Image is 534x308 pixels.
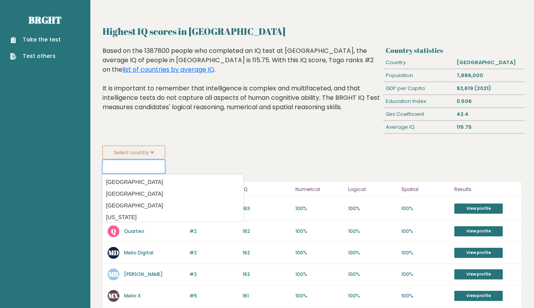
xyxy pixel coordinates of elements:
a: Brght [29,14,61,26]
p: 100% [348,228,396,235]
a: View profile [454,291,503,301]
p: 100% [295,249,343,256]
div: 0.506 [454,95,525,108]
div: Population [383,69,454,82]
div: Education Index [383,95,454,108]
p: 100% [348,271,396,278]
p: Spatial [401,185,449,194]
div: 7,886,000 [454,69,525,82]
p: 161 [243,292,291,299]
div: Gini Coefficient [383,108,454,121]
p: 100% [295,271,343,278]
option: [US_STATE] [104,212,241,223]
a: Test others [10,52,61,60]
p: #5 [189,292,237,299]
div: $2,619 (2021) [454,82,525,95]
p: 100% [295,292,343,299]
a: [PERSON_NAME] [124,271,163,277]
a: View profile [454,204,503,214]
div: 42.4 [454,108,525,121]
p: 100% [401,292,449,299]
p: 100% [348,249,396,256]
h3: Country statistics [386,46,521,54]
a: list of countries by average IQ [122,65,214,74]
p: 162 [243,249,291,256]
div: Average IQ [383,121,454,133]
button: Select country [102,146,165,160]
option: [GEOGRAPHIC_DATA] [104,200,241,211]
div: Based on the 1387800 people who completed an IQ test at [GEOGRAPHIC_DATA], the average IQ of peop... [102,46,380,124]
p: #2 [189,228,237,235]
input: Select your country [102,160,165,173]
div: GDP per Capita [383,82,454,95]
p: 162 [243,271,291,278]
p: Numerical [295,185,343,194]
a: View profile [454,226,503,236]
p: 100% [401,205,449,212]
p: 100% [348,205,396,212]
p: 100% [295,205,343,212]
div: 115.75 [454,121,525,133]
a: Quarteo [124,228,144,234]
option: [GEOGRAPHIC_DATA] [104,177,241,188]
p: 100% [348,292,396,299]
p: 100% [295,228,343,235]
text: MD [108,248,119,257]
p: Logical [348,185,396,194]
text: Q [111,227,116,236]
p: Results [454,185,516,194]
text: MR [108,270,119,279]
a: View profile [454,269,503,279]
a: Melio Digital [124,249,153,256]
p: #2 [189,249,237,256]
a: View profile [454,248,503,258]
a: Take the test [10,36,61,44]
text: MX [108,291,119,300]
div: [GEOGRAPHIC_DATA] [454,56,525,69]
p: IQ [243,185,291,194]
p: 100% [401,228,449,235]
a: Melio X [124,292,141,299]
p: 162 [243,228,291,235]
h2: Highest IQ scores in [GEOGRAPHIC_DATA] [102,24,521,38]
option: [GEOGRAPHIC_DATA] [104,188,241,200]
p: 100% [401,249,449,256]
p: 163 [243,205,291,212]
p: 100% [401,271,449,278]
div: Country [383,56,454,69]
p: #2 [189,271,237,278]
